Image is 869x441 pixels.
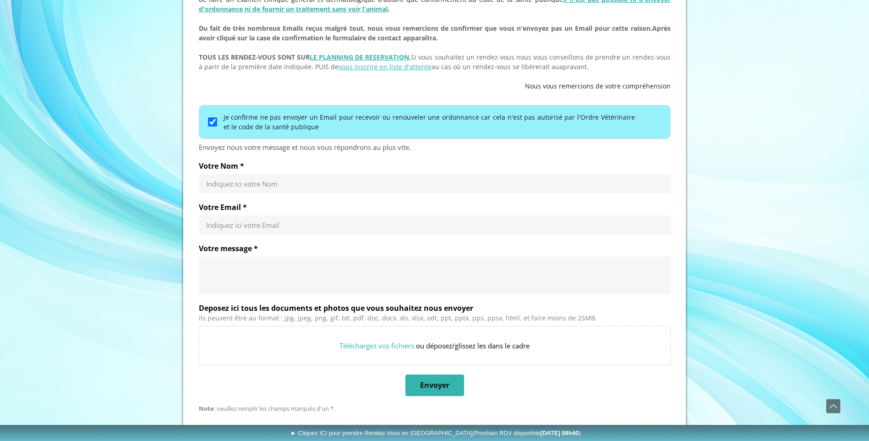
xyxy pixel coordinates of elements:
a: Défiler vers le haut [826,399,841,413]
span: (Prochain RDV disponible ) [472,430,581,436]
strong: Note [199,404,214,413]
label: Je confirme ne pas envoyer un Email pour recevoir ou renouveler une ordonnance car cela n'est pas... [224,112,635,132]
label: Votre Email * [199,203,671,212]
span: Nous vous remercions de votre compréhension [525,82,671,90]
span: Si vous souhaitez un rendez-vous nous vous conseillons de prendre un rendez-vous à parir de la pr... [199,53,671,71]
label: Votre message * [199,244,671,253]
input: Votre Email * [206,220,663,230]
span: Envoyer [420,380,449,390]
div: Envoyez nous votre message et nous vous répondrons au plus vite. [199,143,671,152]
label: Votre Nom * [199,161,671,171]
div: : veuillez remplir les champs marqués d'un *. [199,405,671,413]
span: Après avoir cliqué sur la case de confirmation le formulaire de contact apparaîtra. [199,24,671,42]
button: Envoyer [405,375,464,396]
div: Ils peuvent être au format : jpg, jpeg, png, gif, txt, pdf, doc, docx, xls, xlsx, odt, ppt, pptx,... [199,314,671,322]
span: ► Cliquez ICI pour prendre Rendez-Vous en [GEOGRAPHIC_DATA] [290,430,581,436]
input: Votre Nom * [206,179,663,188]
span: Du fait de très nombreux Emails reçus malgré tout, nous vous remercions de confirmer que vous n'e... [199,24,652,33]
span: Défiler vers le haut [826,399,840,413]
a: vous inscrire en liste d'attente [339,62,432,71]
b: [DATE] 08h40 [541,430,579,436]
a: LE PLANNING DE RESERVATION [310,53,409,61]
label: Deposez ici tous les documents et photos que vous souhaitez nous envoyer [199,303,671,313]
strong: TOUS LES RENDEZ-VOUS SONT SUR . [199,53,411,61]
